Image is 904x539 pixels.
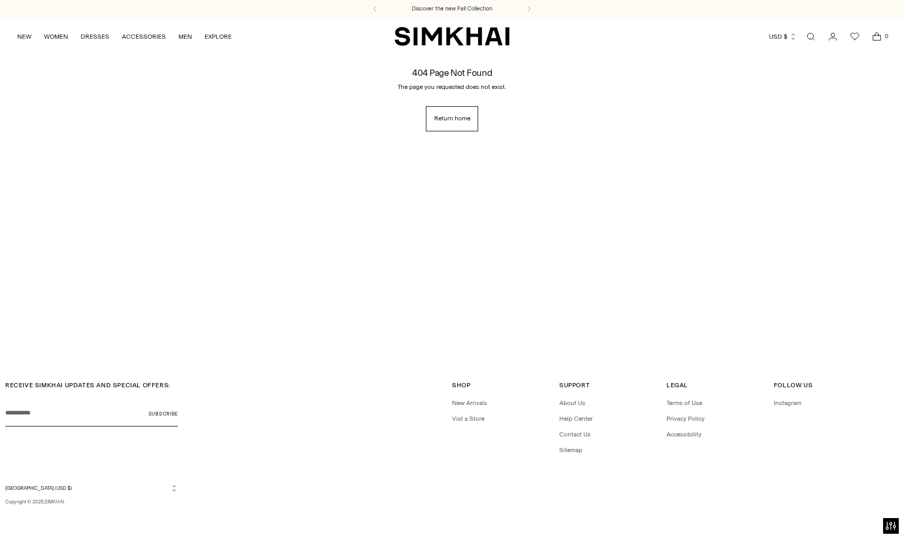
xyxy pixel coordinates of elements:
a: Go to the account page [822,26,843,47]
a: SIMKHAI [44,499,64,504]
p: The page you requested does not exist. [398,82,506,92]
a: Discover the new Fall Collection [412,5,492,13]
a: Help Center [559,415,593,422]
span: RECEIVE SIMKHAI UPDATES AND SPECIAL OFFERS: [5,381,171,389]
a: Terms of Use [666,399,702,407]
span: Legal [666,381,688,389]
a: Instagram [774,399,801,407]
a: About Us [559,399,585,407]
a: NEW [17,25,31,48]
span: Shop [452,381,470,389]
a: Contact Us [559,431,591,438]
button: Subscribe [149,400,178,426]
a: Open search modal [800,26,821,47]
button: [GEOGRAPHIC_DATA] (USD $) [5,484,178,492]
a: WOMEN [44,25,68,48]
span: 0 [882,31,891,41]
a: Privacy Policy [666,415,705,422]
p: Copyright © 2025, . [5,498,178,506]
a: Sitemap [559,446,582,454]
a: Vist a Store [452,415,484,422]
h1: 404 Page Not Found [412,68,492,77]
a: MEN [178,25,192,48]
span: Support [559,381,590,389]
a: EXPLORE [205,25,232,48]
a: Return home [426,106,479,131]
a: Open cart modal [866,26,887,47]
a: Accessibility [666,431,702,438]
button: USD $ [769,25,797,48]
a: Wishlist [844,26,865,47]
a: SIMKHAI [394,26,510,47]
a: DRESSES [81,25,109,48]
span: Follow Us [774,381,812,389]
a: ACCESSORIES [122,25,166,48]
a: New Arrivals [452,399,487,407]
span: Return home [434,114,470,123]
